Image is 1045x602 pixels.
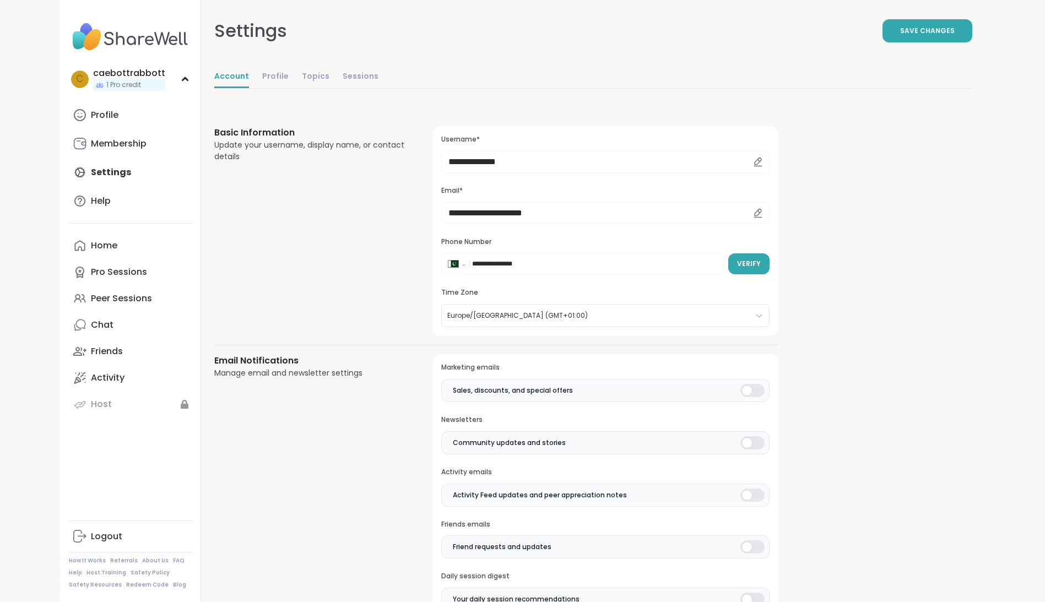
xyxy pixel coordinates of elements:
a: Help [69,569,82,577]
span: Community updates and stories [453,438,566,448]
a: Home [69,232,192,259]
span: Friend requests and updates [453,542,551,552]
a: Host [69,391,192,417]
div: Home [91,240,117,252]
span: Save Changes [900,26,955,36]
a: Pro Sessions [69,259,192,285]
a: Help [69,188,192,214]
h3: Username* [441,135,769,144]
div: Help [91,195,111,207]
span: 1 Pro credit [106,80,141,90]
a: How It Works [69,557,106,565]
span: Sales, discounts, and special offers [453,386,573,395]
h3: Newsletters [441,415,769,425]
a: Profile [69,102,192,128]
img: ShareWell Nav Logo [69,18,192,56]
a: Redeem Code [126,581,169,589]
div: Chat [91,319,113,331]
a: FAQ [173,557,185,565]
div: Logout [91,530,122,543]
div: Membership [91,138,147,150]
a: Logout [69,523,192,550]
span: c [76,72,83,86]
a: Profile [262,66,289,88]
a: Activity [69,365,192,391]
div: Activity [91,372,124,384]
a: Safety Resources [69,581,122,589]
div: Pro Sessions [91,266,147,278]
span: Activity Feed updates and peer appreciation notes [453,490,627,500]
a: Peer Sessions [69,285,192,312]
button: Save Changes [882,19,972,42]
div: Settings [214,18,287,44]
h3: Phone Number [441,237,769,247]
h3: Time Zone [441,288,769,297]
div: Update your username, display name, or contact details [214,139,407,162]
a: Account [214,66,249,88]
button: Verify [728,253,770,274]
a: Chat [69,312,192,338]
h3: Email Notifications [214,354,407,367]
div: Manage email and newsletter settings [214,367,407,379]
div: Peer Sessions [91,292,152,305]
a: Referrals [110,557,138,565]
div: Host [91,398,112,410]
a: Membership [69,131,192,157]
a: Topics [302,66,329,88]
a: Friends [69,338,192,365]
div: Profile [91,109,118,121]
a: Sessions [343,66,378,88]
a: About Us [142,557,169,565]
a: Blog [173,581,186,589]
h3: Marketing emails [441,363,769,372]
h3: Activity emails [441,468,769,477]
h3: Basic Information [214,126,407,139]
div: Friends [91,345,123,357]
div: caebottrabbott [93,67,165,79]
h3: Daily session digest [441,572,769,581]
a: Safety Policy [131,569,170,577]
h3: Friends emails [441,520,769,529]
span: Verify [737,259,761,269]
a: Host Training [86,569,126,577]
h3: Email* [441,186,769,196]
